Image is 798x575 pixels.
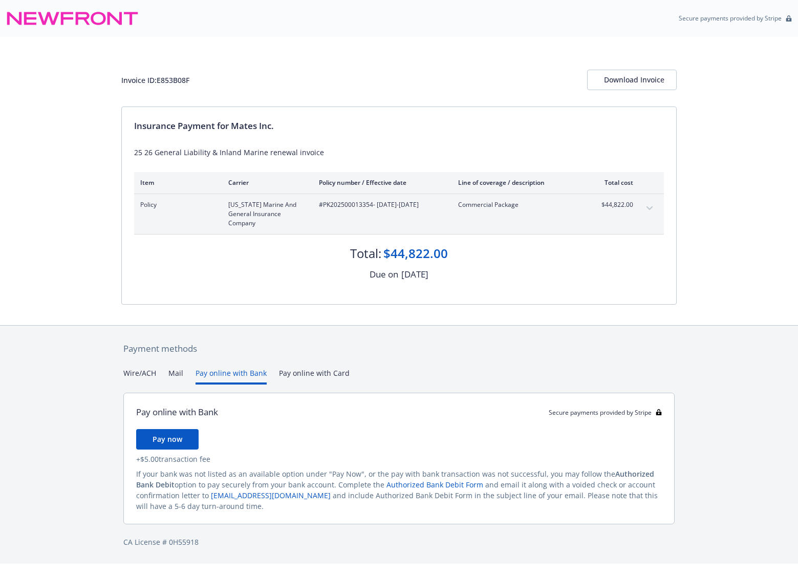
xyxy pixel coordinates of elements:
[134,147,664,158] div: 25 26 General Liability & Inland Marine renewal invoice
[401,268,428,281] div: [DATE]
[136,429,199,450] button: Pay now
[136,469,654,489] span: Authorized Bank Debit
[228,200,303,228] span: [US_STATE] Marine And General Insurance Company
[136,468,662,512] div: If your bank was not listed as an available option under "Pay Now", or the pay with bank transact...
[153,434,182,444] span: Pay now
[123,368,156,385] button: Wire/ACH
[679,14,782,23] p: Secure payments provided by Stripe
[370,268,398,281] div: Due on
[458,200,578,209] span: Commercial Package
[136,406,218,419] div: Pay online with Bank
[123,537,675,547] div: CA License # 0H55918
[595,200,633,209] span: $44,822.00
[350,245,381,262] div: Total:
[134,119,664,133] div: Insurance Payment for Mates Inc.
[641,200,658,217] button: expand content
[549,408,662,417] div: Secure payments provided by Stripe
[123,342,675,355] div: Payment methods
[383,245,448,262] div: $44,822.00
[140,200,212,209] span: Policy
[140,178,212,187] div: Item
[168,368,183,385] button: Mail
[136,454,662,464] div: + $5.00 transaction fee
[121,75,189,86] div: Invoice ID: E853B08F
[595,178,633,187] div: Total cost
[196,368,267,385] button: Pay online with Bank
[604,70,660,90] div: Download Invoice
[386,480,483,489] a: Authorized Bank Debit Form
[134,194,664,234] div: Policy[US_STATE] Marine And General Insurance Company#PK202500013354- [DATE]-[DATE]Commercial Pac...
[458,178,578,187] div: Line of coverage / description
[319,178,442,187] div: Policy number / Effective date
[279,368,350,385] button: Pay online with Card
[587,70,677,90] button: Download Invoice
[228,178,303,187] div: Carrier
[319,200,442,209] span: #PK202500013354 - [DATE]-[DATE]
[211,491,331,500] a: [EMAIL_ADDRESS][DOMAIN_NAME]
